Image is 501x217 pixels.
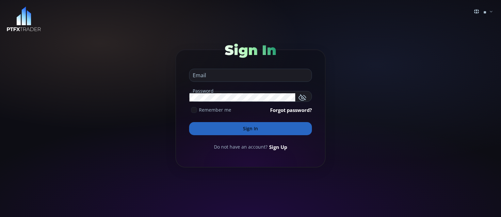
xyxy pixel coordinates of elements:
[199,106,231,113] span: Remember me
[270,106,312,114] a: Forgot password?
[189,122,312,135] button: Sign In
[7,7,41,32] img: LOGO
[269,143,287,151] a: Sign Up
[225,42,276,59] span: Sign In
[189,143,312,151] div: Do not have an account?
